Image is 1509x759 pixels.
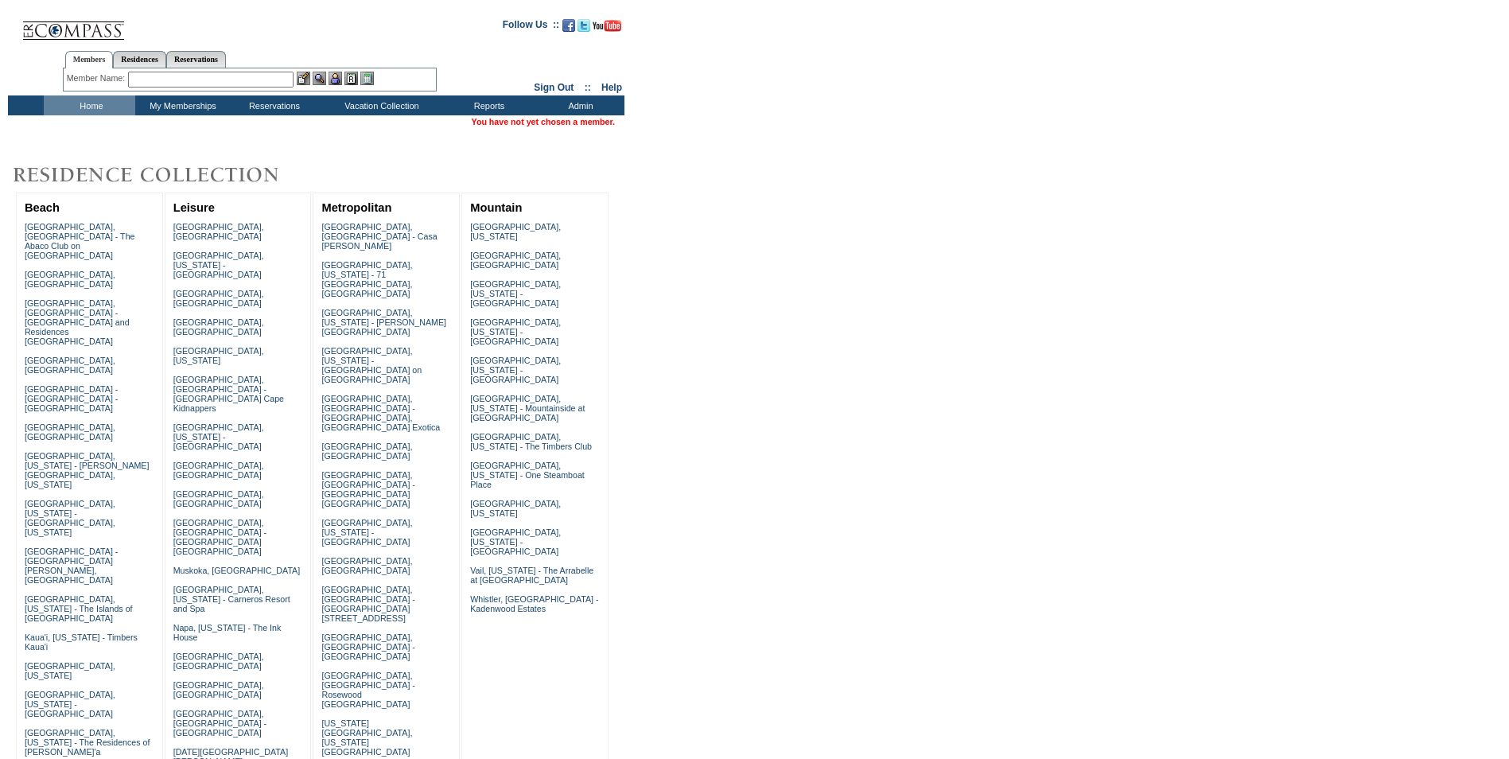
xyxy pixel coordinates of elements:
[173,346,264,365] a: [GEOGRAPHIC_DATA], [US_STATE]
[470,201,522,214] a: Mountain
[8,24,21,25] img: i.gif
[321,671,414,709] a: [GEOGRAPHIC_DATA], [GEOGRAPHIC_DATA] - Rosewood [GEOGRAPHIC_DATA]
[321,201,391,214] a: Metropolitan
[173,680,264,699] a: [GEOGRAPHIC_DATA], [GEOGRAPHIC_DATA]
[562,24,575,33] a: Become our fan on Facebook
[321,518,412,547] a: [GEOGRAPHIC_DATA], [US_STATE] - [GEOGRAPHIC_DATA]
[25,422,115,442] a: [GEOGRAPHIC_DATA], [GEOGRAPHIC_DATA]
[441,95,533,115] td: Reports
[321,222,437,251] a: [GEOGRAPHIC_DATA], [GEOGRAPHIC_DATA] - Casa [PERSON_NAME]
[173,489,264,508] a: [GEOGRAPHIC_DATA], [GEOGRAPHIC_DATA]
[470,356,561,384] a: [GEOGRAPHIC_DATA], [US_STATE] - [GEOGRAPHIC_DATA]
[25,384,118,413] a: [GEOGRAPHIC_DATA] - [GEOGRAPHIC_DATA] - [GEOGRAPHIC_DATA]
[65,51,114,68] a: Members
[166,51,226,68] a: Reservations
[472,117,615,127] span: You have not yet chosen a member.
[25,690,115,718] a: [GEOGRAPHIC_DATA], [US_STATE] - [GEOGRAPHIC_DATA]
[227,95,318,115] td: Reservations
[173,566,300,575] a: Muskoka, [GEOGRAPHIC_DATA]
[8,159,318,191] img: Destinations by Exclusive Resorts
[25,451,150,489] a: [GEOGRAPHIC_DATA], [US_STATE] - [PERSON_NAME][GEOGRAPHIC_DATA], [US_STATE]
[25,222,135,260] a: [GEOGRAPHIC_DATA], [GEOGRAPHIC_DATA] - The Abaco Club on [GEOGRAPHIC_DATA]
[318,95,441,115] td: Vacation Collection
[321,585,414,623] a: [GEOGRAPHIC_DATA], [GEOGRAPHIC_DATA] - [GEOGRAPHIC_DATA][STREET_ADDRESS]
[470,566,593,585] a: Vail, [US_STATE] - The Arrabelle at [GEOGRAPHIC_DATA]
[173,422,264,451] a: [GEOGRAPHIC_DATA], [US_STATE] - [GEOGRAPHIC_DATA]
[173,652,264,671] a: [GEOGRAPHIC_DATA], [GEOGRAPHIC_DATA]
[470,279,561,308] a: [GEOGRAPHIC_DATA], [US_STATE] - [GEOGRAPHIC_DATA]
[593,20,621,32] img: Subscribe to our YouTube Channel
[470,499,561,518] a: [GEOGRAPHIC_DATA], [US_STATE]
[470,222,561,241] a: [GEOGRAPHIC_DATA], [US_STATE]
[593,24,621,33] a: Subscribe to our YouTube Channel
[135,95,227,115] td: My Memberships
[173,518,266,556] a: [GEOGRAPHIC_DATA], [GEOGRAPHIC_DATA] - [GEOGRAPHIC_DATA] [GEOGRAPHIC_DATA]
[470,317,561,346] a: [GEOGRAPHIC_DATA], [US_STATE] - [GEOGRAPHIC_DATA]
[67,72,128,85] div: Member Name:
[25,661,115,680] a: [GEOGRAPHIC_DATA], [US_STATE]
[173,201,215,214] a: Leisure
[578,24,590,33] a: Follow us on Twitter
[321,308,446,337] a: [GEOGRAPHIC_DATA], [US_STATE] - [PERSON_NAME][GEOGRAPHIC_DATA]
[601,82,622,93] a: Help
[25,356,115,375] a: [GEOGRAPHIC_DATA], [GEOGRAPHIC_DATA]
[25,270,115,289] a: [GEOGRAPHIC_DATA], [GEOGRAPHIC_DATA]
[321,260,412,298] a: [GEOGRAPHIC_DATA], [US_STATE] - 71 [GEOGRAPHIC_DATA], [GEOGRAPHIC_DATA]
[25,594,133,623] a: [GEOGRAPHIC_DATA], [US_STATE] - The Islands of [GEOGRAPHIC_DATA]
[173,289,264,308] a: [GEOGRAPHIC_DATA], [GEOGRAPHIC_DATA]
[25,201,60,214] a: Beach
[321,556,412,575] a: [GEOGRAPHIC_DATA], [GEOGRAPHIC_DATA]
[173,251,264,279] a: [GEOGRAPHIC_DATA], [US_STATE] - [GEOGRAPHIC_DATA]
[113,51,166,68] a: Residences
[585,82,591,93] span: ::
[25,728,150,757] a: [GEOGRAPHIC_DATA], [US_STATE] - The Residences of [PERSON_NAME]'a
[173,585,290,613] a: [GEOGRAPHIC_DATA], [US_STATE] - Carneros Resort and Spa
[173,317,264,337] a: [GEOGRAPHIC_DATA], [GEOGRAPHIC_DATA]
[470,432,592,451] a: [GEOGRAPHIC_DATA], [US_STATE] - The Timbers Club
[321,632,414,661] a: [GEOGRAPHIC_DATA], [GEOGRAPHIC_DATA] - [GEOGRAPHIC_DATA]
[44,95,135,115] td: Home
[360,72,374,85] img: b_calculator.gif
[329,72,342,85] img: Impersonate
[321,442,412,461] a: [GEOGRAPHIC_DATA], [GEOGRAPHIC_DATA]
[344,72,358,85] img: Reservations
[21,8,125,41] img: Compass Home
[25,547,118,585] a: [GEOGRAPHIC_DATA] - [GEOGRAPHIC_DATA][PERSON_NAME], [GEOGRAPHIC_DATA]
[173,623,282,642] a: Napa, [US_STATE] - The Ink House
[25,632,138,652] a: Kaua'i, [US_STATE] - Timbers Kaua'i
[25,499,115,537] a: [GEOGRAPHIC_DATA], [US_STATE] - [GEOGRAPHIC_DATA], [US_STATE]
[578,19,590,32] img: Follow us on Twitter
[173,709,266,738] a: [GEOGRAPHIC_DATA], [GEOGRAPHIC_DATA] - [GEOGRAPHIC_DATA]
[470,394,585,422] a: [GEOGRAPHIC_DATA], [US_STATE] - Mountainside at [GEOGRAPHIC_DATA]
[173,461,264,480] a: [GEOGRAPHIC_DATA], [GEOGRAPHIC_DATA]
[533,95,624,115] td: Admin
[470,461,585,489] a: [GEOGRAPHIC_DATA], [US_STATE] - One Steamboat Place
[534,82,574,93] a: Sign Out
[503,18,559,37] td: Follow Us ::
[321,718,412,757] a: [US_STATE][GEOGRAPHIC_DATA], [US_STATE][GEOGRAPHIC_DATA]
[313,72,326,85] img: View
[321,470,414,508] a: [GEOGRAPHIC_DATA], [GEOGRAPHIC_DATA] - [GEOGRAPHIC_DATA] [GEOGRAPHIC_DATA]
[321,346,422,384] a: [GEOGRAPHIC_DATA], [US_STATE] - [GEOGRAPHIC_DATA] on [GEOGRAPHIC_DATA]
[297,72,310,85] img: b_edit.gif
[173,375,284,413] a: [GEOGRAPHIC_DATA], [GEOGRAPHIC_DATA] - [GEOGRAPHIC_DATA] Cape Kidnappers
[321,394,440,432] a: [GEOGRAPHIC_DATA], [GEOGRAPHIC_DATA] - [GEOGRAPHIC_DATA], [GEOGRAPHIC_DATA] Exotica
[25,298,130,346] a: [GEOGRAPHIC_DATA], [GEOGRAPHIC_DATA] - [GEOGRAPHIC_DATA] and Residences [GEOGRAPHIC_DATA]
[173,222,264,241] a: [GEOGRAPHIC_DATA], [GEOGRAPHIC_DATA]
[470,251,561,270] a: [GEOGRAPHIC_DATA], [GEOGRAPHIC_DATA]
[470,527,561,556] a: [GEOGRAPHIC_DATA], [US_STATE] - [GEOGRAPHIC_DATA]
[470,594,598,613] a: Whistler, [GEOGRAPHIC_DATA] - Kadenwood Estates
[562,19,575,32] img: Become our fan on Facebook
